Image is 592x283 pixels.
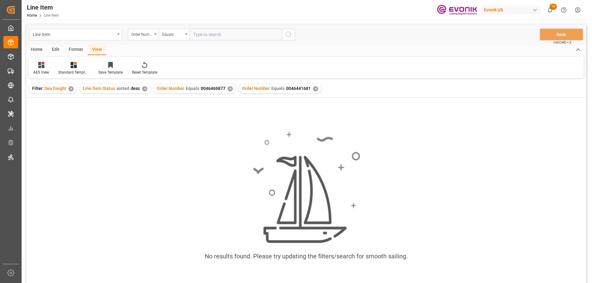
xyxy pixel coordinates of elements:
[47,45,64,55] div: Edit
[27,3,59,12] div: Line Item
[45,86,66,91] span: Sea freight
[186,86,199,91] span: Equals
[190,29,282,40] input: Type to search
[88,45,106,55] div: View
[142,86,147,91] div: ✕
[64,45,88,55] div: Format
[201,86,225,91] span: 0046469877
[271,86,285,91] span: Equals
[131,86,140,91] span: desc
[437,5,477,15] img: Evonik-brand-mark-Deep-Purple-RGB.jpeg_1700498283.jpeg
[282,29,295,40] button: search button
[553,40,571,45] span: Ctrl/CMD + S
[159,29,190,40] button: open menu
[132,70,157,75] div: Reset Template
[540,29,583,40] button: Save
[33,30,115,38] div: Line Item
[27,13,37,18] a: Home
[128,29,159,40] button: open menu
[98,70,123,75] div: Save Template
[481,6,541,14] div: Evonik US
[29,29,122,40] button: open menu
[242,86,270,91] span: Order Number
[26,45,47,55] div: Home
[543,3,557,17] button: show 18 new notifications
[162,30,183,37] div: Equals
[228,86,233,91] div: ✕
[32,86,45,91] span: Filter :
[131,30,152,37] div: Order Number
[33,70,49,75] div: AES View
[557,3,571,17] button: Help Center
[83,86,115,91] span: Line Item Status
[252,131,360,244] img: smooth_sailing.jpeg
[481,4,543,16] button: Evonik US
[117,86,129,91] span: sorted
[58,70,89,75] div: Standard Templates
[313,86,318,91] div: ✕
[157,86,184,91] span: Order Number
[68,86,74,91] div: ✕
[286,86,311,91] span: 0046441681
[549,4,557,10] span: 18
[205,252,408,261] div: No results found. Please try updating the filters/search for smooth sailing.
